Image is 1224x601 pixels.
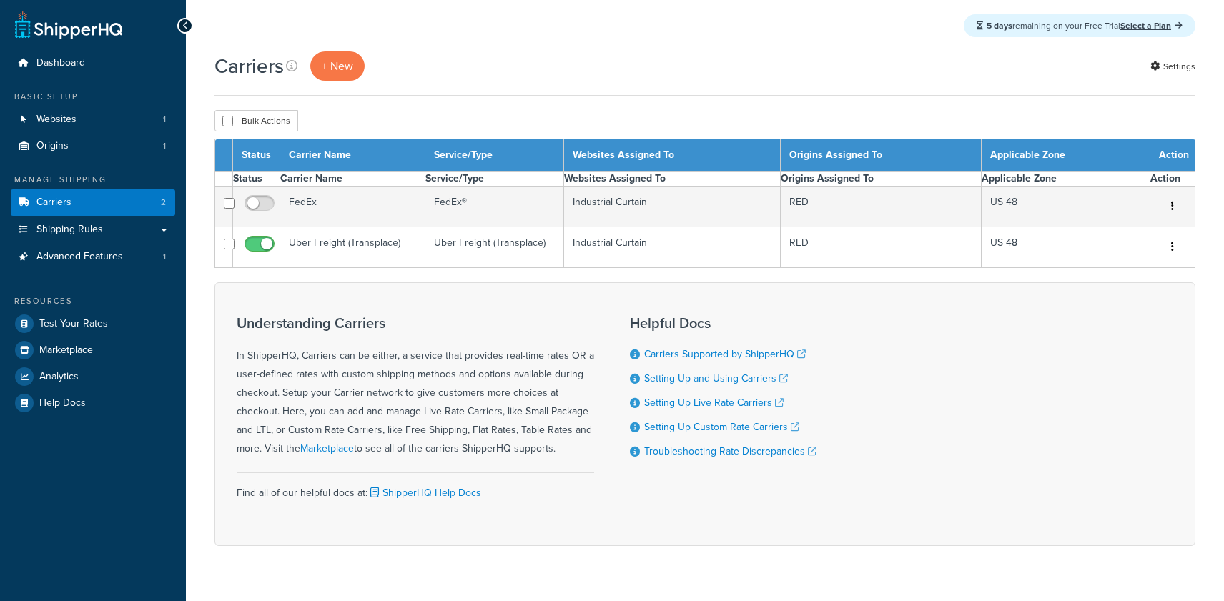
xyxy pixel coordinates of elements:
[11,106,175,133] li: Websites
[564,139,781,172] th: Websites Assigned To
[280,139,425,172] th: Carrier Name
[163,114,166,126] span: 1
[280,172,425,187] th: Carrier Name
[310,51,365,81] a: + New
[163,251,166,263] span: 1
[36,114,76,126] span: Websites
[233,139,280,172] th: Status
[280,187,425,227] td: FedEx
[630,315,816,331] h3: Helpful Docs
[163,140,166,152] span: 1
[39,344,93,357] span: Marketplace
[425,139,564,172] th: Service/Type
[11,244,175,270] a: Advanced Features 1
[11,106,175,133] a: Websites 1
[11,364,175,389] a: Analytics
[11,50,175,76] a: Dashboard
[36,251,123,263] span: Advanced Features
[644,444,816,459] a: Troubleshooting Rate Discrepancies
[564,187,781,227] td: Industrial Curtain
[1150,139,1195,172] th: Action
[987,19,1012,32] strong: 5 days
[644,347,806,362] a: Carriers Supported by ShipperHQ
[11,133,175,159] a: Origins 1
[781,227,982,268] td: RED
[214,110,298,131] button: Bulk Actions
[11,390,175,416] a: Help Docs
[11,91,175,103] div: Basic Setup
[214,52,284,80] h1: Carriers
[36,140,69,152] span: Origins
[425,172,564,187] th: Service/Type
[982,227,1150,268] td: US 48
[982,172,1150,187] th: Applicable Zone
[11,133,175,159] li: Origins
[11,174,175,186] div: Manage Shipping
[982,139,1150,172] th: Applicable Zone
[237,315,594,458] div: In ShipperHQ, Carriers can be either, a service that provides real-time rates OR a user-defined r...
[781,139,982,172] th: Origins Assigned To
[237,315,594,331] h3: Understanding Carriers
[39,318,108,330] span: Test Your Rates
[36,57,85,69] span: Dashboard
[237,472,594,502] div: Find all of our helpful docs at:
[982,187,1150,227] td: US 48
[36,197,71,209] span: Carriers
[564,172,781,187] th: Websites Assigned To
[11,337,175,363] a: Marketplace
[11,217,175,243] a: Shipping Rules
[1150,56,1195,76] a: Settings
[644,371,788,386] a: Setting Up and Using Carriers
[781,172,982,187] th: Origins Assigned To
[280,227,425,268] td: Uber Freight (Transplace)
[367,485,481,500] a: ShipperHQ Help Docs
[1120,19,1183,32] a: Select a Plan
[15,11,122,39] a: ShipperHQ Home
[11,244,175,270] li: Advanced Features
[11,189,175,216] a: Carriers 2
[425,227,564,268] td: Uber Freight (Transplace)
[644,395,784,410] a: Setting Up Live Rate Carriers
[36,224,103,236] span: Shipping Rules
[564,227,781,268] td: Industrial Curtain
[1150,172,1195,187] th: Action
[300,441,354,456] a: Marketplace
[233,172,280,187] th: Status
[964,14,1195,37] div: remaining on your Free Trial
[11,295,175,307] div: Resources
[39,397,86,409] span: Help Docs
[644,419,799,434] a: Setting Up Custom Rate Carriers
[11,189,175,216] li: Carriers
[161,197,166,209] span: 2
[781,187,982,227] td: RED
[39,371,79,383] span: Analytics
[425,187,564,227] td: FedEx®
[11,311,175,337] a: Test Your Rates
